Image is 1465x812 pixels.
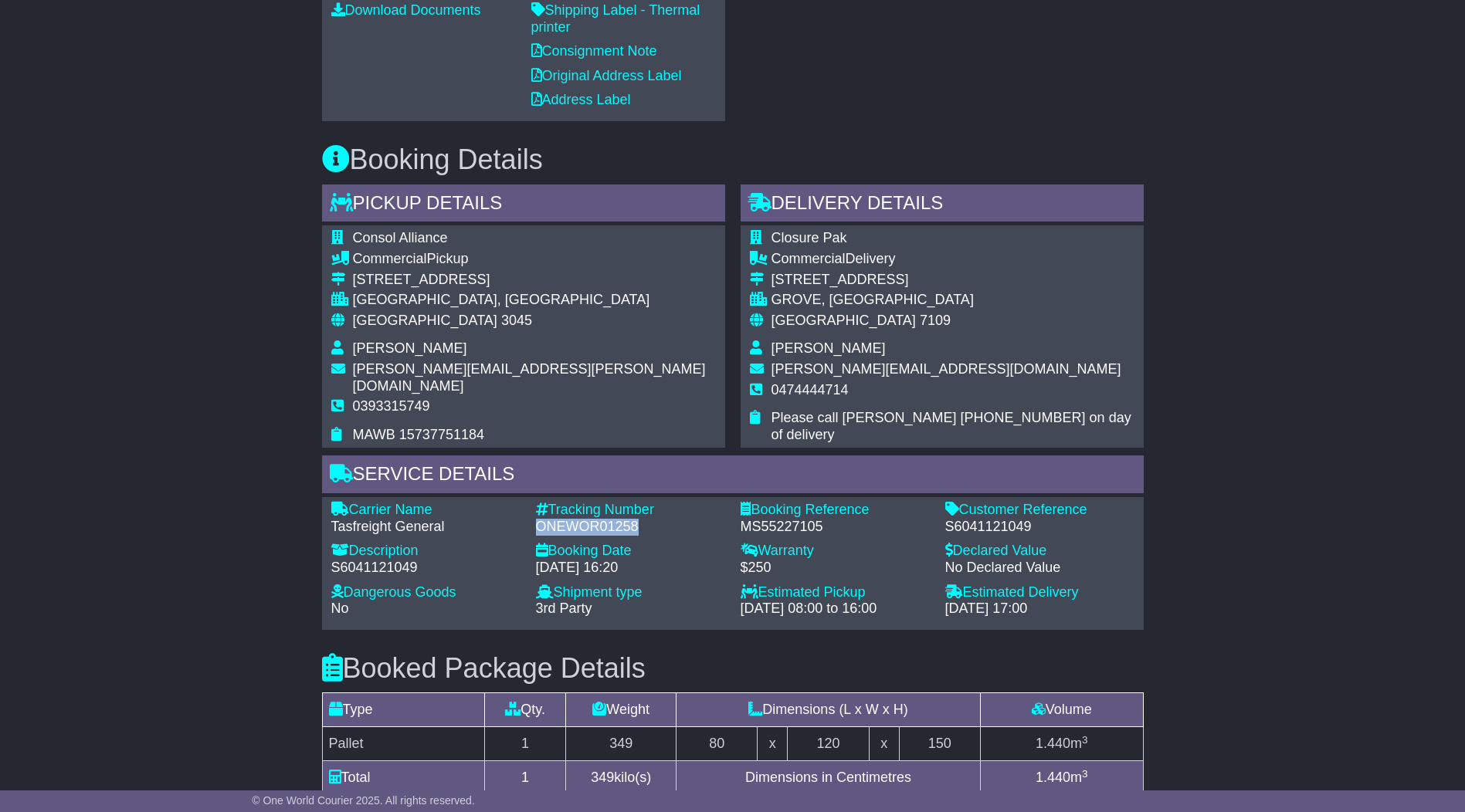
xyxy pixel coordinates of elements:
[322,455,1144,497] div: Service Details
[741,519,930,536] div: MS55227105
[677,727,758,761] td: 80
[869,727,899,761] td: x
[771,230,847,245] span: Closure Pak
[353,251,716,268] div: Pickup
[484,727,565,761] td: 1
[353,230,448,245] span: Consol Alliance
[758,727,788,761] td: x
[980,761,1143,795] td: m
[536,601,592,616] span: 3rd Party
[945,584,1134,601] div: Estimated Delivery
[788,727,869,761] td: 120
[353,272,716,289] div: [STREET_ADDRESS]
[322,653,1144,684] h3: Booked Package Details
[1036,770,1070,785] span: 1.440
[677,761,981,795] td: Dimensions in Centimetres
[741,184,1144,226] div: Delivery Details
[945,601,1134,617] div: [DATE] 17:00
[771,272,1134,289] div: [STREET_ADDRESS]
[899,727,980,761] td: 150
[566,693,677,727] td: Weight
[771,251,1134,268] div: Delivery
[1082,734,1088,746] sup: 3
[531,92,631,107] a: Address Label
[945,519,1134,536] div: S6041121049
[353,398,430,414] span: 0393315749
[331,502,521,519] div: Carrier Name
[741,502,930,519] div: Booking Reference
[771,410,1131,442] span: Please call [PERSON_NAME] [PHONE_NUMBER] on day of delivery
[771,361,1121,377] span: [PERSON_NAME][EMAIL_ADDRESS][DOMAIN_NAME]
[741,601,930,617] div: [DATE] 08:00 to 16:00
[322,184,725,226] div: Pickup Details
[322,727,484,761] td: Pallet
[331,543,521,560] div: Description
[531,68,682,83] a: Original Address Label
[771,340,886,356] span: [PERSON_NAME]
[531,2,700,35] a: Shipping Label - Thermal printer
[331,601,349,616] span: No
[484,761,565,795] td: 1
[591,770,614,785] span: 349
[331,519,521,536] div: Tasfreight General
[1036,736,1070,751] span: 1.440
[536,560,725,577] div: [DATE] 16:20
[980,693,1143,727] td: Volume
[353,292,716,309] div: [GEOGRAPHIC_DATA], [GEOGRAPHIC_DATA]
[353,313,497,328] span: [GEOGRAPHIC_DATA]
[741,584,930,601] div: Estimated Pickup
[771,382,849,398] span: 0474444714
[945,560,1134,577] div: No Declared Value
[536,502,725,519] div: Tracking Number
[353,361,706,394] span: [PERSON_NAME][EMAIL_ADDRESS][PERSON_NAME][DOMAIN_NAME]
[536,584,725,601] div: Shipment type
[1082,768,1088,780] sup: 3
[536,519,725,536] div: ONEWOR01258
[771,292,1134,309] div: GROVE, [GEOGRAPHIC_DATA]
[741,543,930,560] div: Warranty
[501,313,532,328] span: 3045
[920,313,951,328] span: 7109
[331,560,521,577] div: S6041121049
[980,727,1143,761] td: m
[252,794,475,807] span: © One World Courier 2025. All rights reserved.
[322,144,1144,175] h3: Booking Details
[771,313,916,328] span: [GEOGRAPHIC_DATA]
[331,2,481,18] a: Download Documents
[531,43,657,59] a: Consignment Note
[741,560,930,577] div: $250
[353,427,484,442] span: MAWB 15737751184
[353,340,467,356] span: [PERSON_NAME]
[536,543,725,560] div: Booking Date
[566,727,677,761] td: 349
[484,693,565,727] td: Qty.
[677,693,981,727] td: Dimensions (L x W x H)
[566,761,677,795] td: kilo(s)
[322,761,484,795] td: Total
[322,693,484,727] td: Type
[945,502,1134,519] div: Customer Reference
[331,584,521,601] div: Dangerous Goods
[945,543,1134,560] div: Declared Value
[771,251,846,266] span: Commercial
[353,251,427,266] span: Commercial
